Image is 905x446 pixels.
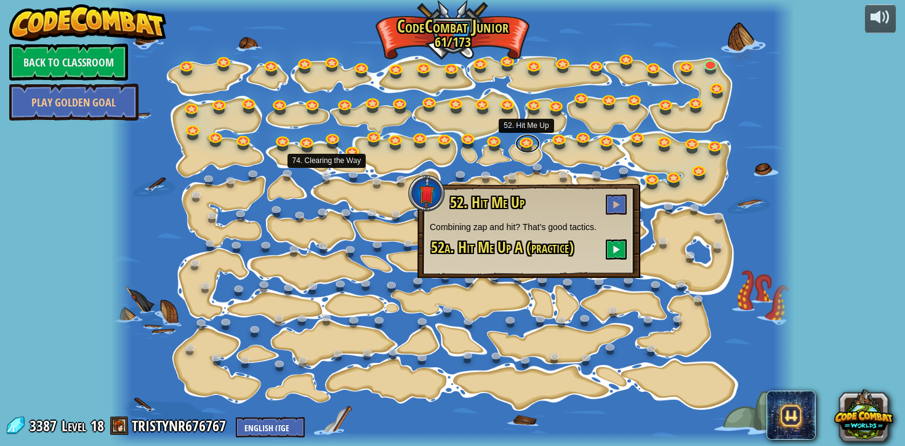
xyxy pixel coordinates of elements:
[9,84,139,121] a: Play Golden Goal
[865,4,896,33] button: Adjust volume
[430,221,628,233] p: Combining zap and hit? That's good tactics.
[132,416,230,436] a: TRISTYNR676767
[9,4,167,41] img: CodeCombat - Learn how to code by playing a game
[9,44,128,81] a: Back to Classroom
[90,416,104,436] span: 18
[606,194,627,215] button: Play
[431,237,574,258] span: 52a. Hit Me Up A (practice)
[450,192,525,213] span: 52. Hit Me Up
[30,416,60,436] span: 3387
[62,416,86,436] span: Level
[606,239,627,260] button: Play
